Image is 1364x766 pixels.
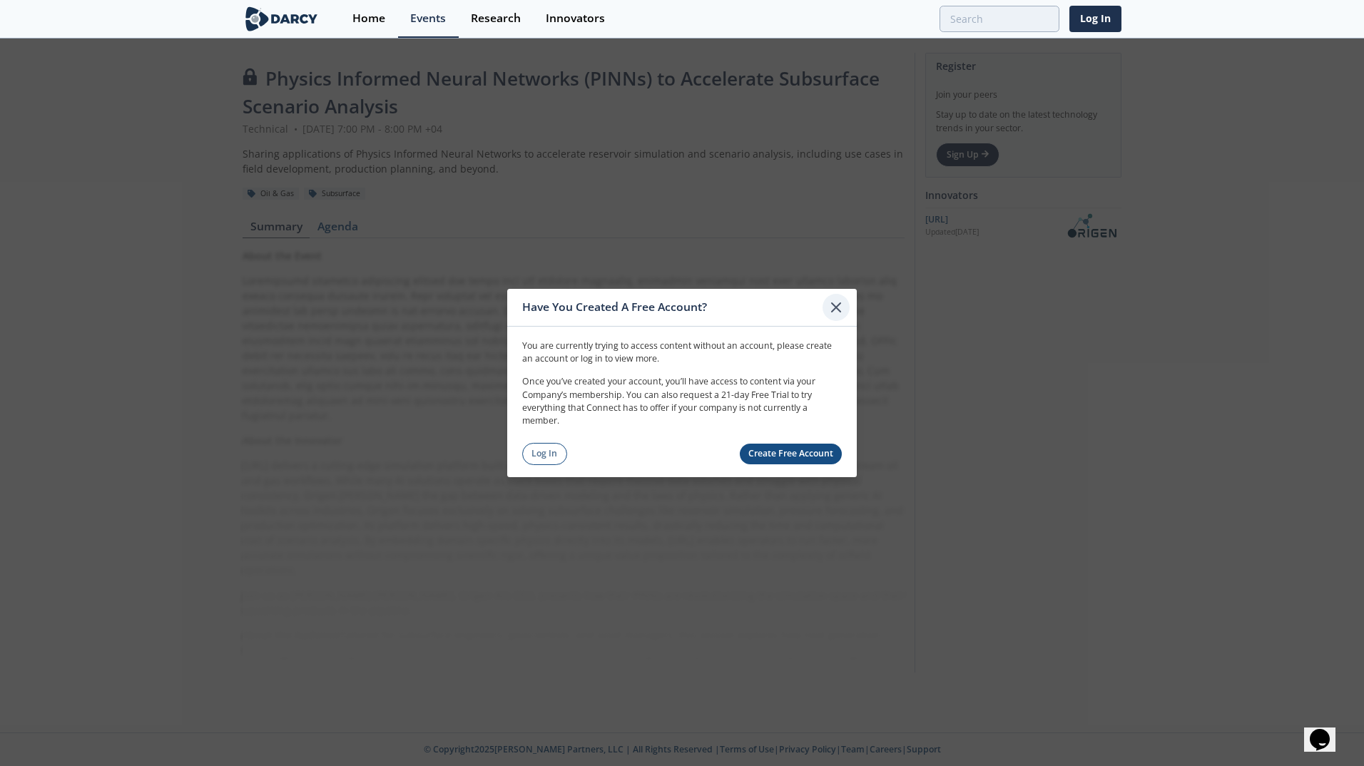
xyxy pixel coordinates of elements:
[522,294,823,321] div: Have You Created A Free Account?
[740,444,843,464] a: Create Free Account
[352,13,385,24] div: Home
[1069,6,1121,32] a: Log In
[522,375,842,428] p: Once you’ve created your account, you’ll have access to content via your Company’s membership. Yo...
[1304,709,1350,752] iframe: chat widget
[243,6,320,31] img: logo-wide.svg
[940,6,1059,32] input: Advanced Search
[522,443,567,465] a: Log In
[471,13,521,24] div: Research
[522,339,842,365] p: You are currently trying to access content without an account, please create an account or log in...
[546,13,605,24] div: Innovators
[410,13,446,24] div: Events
